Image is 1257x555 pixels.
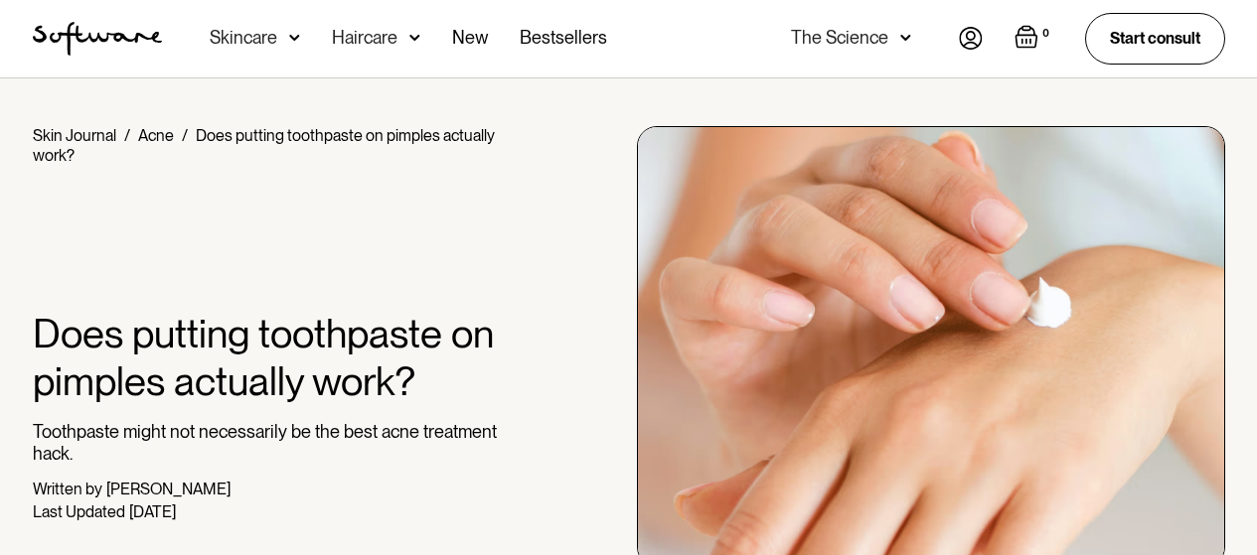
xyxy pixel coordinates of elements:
[791,28,888,48] div: The Science
[900,28,911,48] img: arrow down
[106,480,231,498] div: [PERSON_NAME]
[33,480,102,498] div: Written by
[289,28,300,48] img: arrow down
[33,310,521,405] h1: Does putting toothpaste on pimples actually work?
[1015,25,1053,53] a: Open empty cart
[33,502,125,521] div: Last Updated
[33,22,162,56] img: Software Logo
[33,22,162,56] a: home
[33,421,521,464] p: Toothpaste might not necessarily be the best acne treatment hack.
[129,502,176,521] div: [DATE]
[33,126,495,165] div: Does putting toothpaste on pimples actually work?
[1038,25,1053,43] div: 0
[409,28,420,48] img: arrow down
[1085,13,1225,64] a: Start consult
[210,28,277,48] div: Skincare
[124,126,130,145] div: /
[138,126,174,145] a: Acne
[33,126,116,145] a: Skin Journal
[182,126,188,145] div: /
[332,28,397,48] div: Haircare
